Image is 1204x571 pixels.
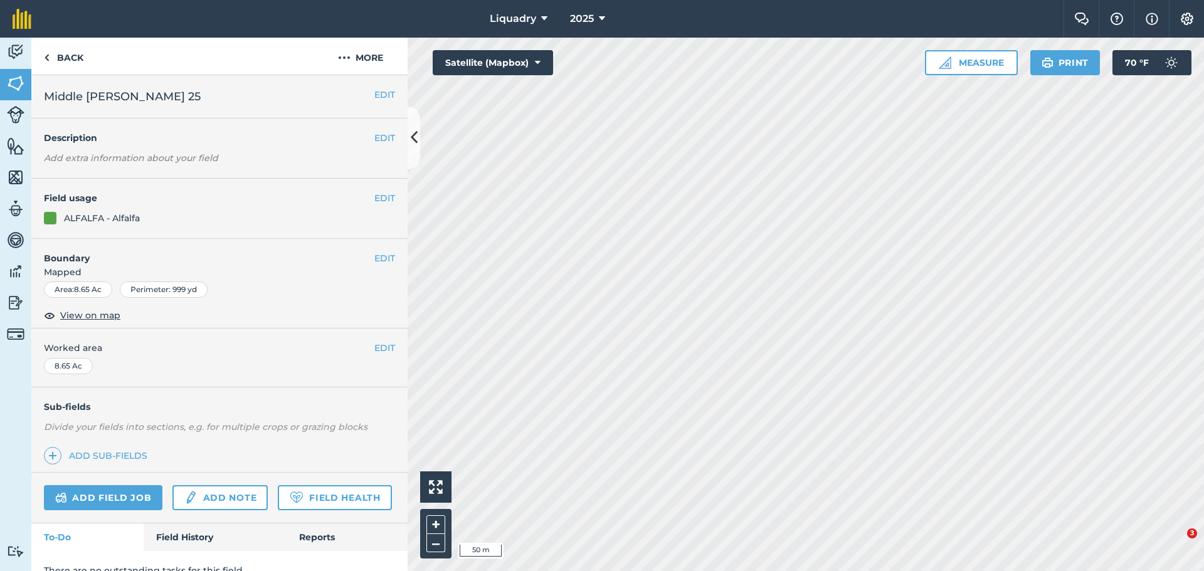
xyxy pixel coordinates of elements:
[374,88,395,102] button: EDIT
[44,88,201,105] span: Middle [PERSON_NAME] 25
[31,38,96,75] a: Back
[172,485,268,510] a: Add note
[278,485,391,510] a: Field Health
[44,485,162,510] a: Add field job
[44,358,93,374] div: 8.65 Ac
[44,191,374,205] h4: Field usage
[31,400,408,414] h4: Sub-fields
[1109,13,1124,25] img: A question mark icon
[44,421,367,432] em: Divide your fields into sections, e.g. for multiple crops or grazing blocks
[1125,50,1149,75] span: 70 ° F
[44,281,112,298] div: Area : 8.65 Ac
[31,239,374,265] h4: Boundary
[7,137,24,155] img: svg+xml;base64,PHN2ZyB4bWxucz0iaHR0cDovL3d3dy53My5vcmcvMjAwMC9zdmciIHdpZHRoPSI1NiIgaGVpZ2h0PSI2MC...
[7,168,24,187] img: svg+xml;base64,PHN2ZyB4bWxucz0iaHR0cDovL3d3dy53My5vcmcvMjAwMC9zdmciIHdpZHRoPSI1NiIgaGVpZ2h0PSI2MC...
[60,308,120,322] span: View on map
[1146,11,1158,26] img: svg+xml;base64,PHN2ZyB4bWxucz0iaHR0cDovL3d3dy53My5vcmcvMjAwMC9zdmciIHdpZHRoPSIxNyIgaGVpZ2h0PSIxNy...
[925,50,1018,75] button: Measure
[1042,55,1053,70] img: svg+xml;base64,PHN2ZyB4bWxucz0iaHR0cDovL3d3dy53My5vcmcvMjAwMC9zdmciIHdpZHRoPSIxOSIgaGVpZ2h0PSIyNC...
[44,152,218,164] em: Add extra information about your field
[7,293,24,312] img: svg+xml;base64,PD94bWwgdmVyc2lvbj0iMS4wIiBlbmNvZGluZz0idXRmLTgiPz4KPCEtLSBHZW5lcmF0b3I6IEFkb2JlIE...
[7,106,24,123] img: svg+xml;base64,PD94bWwgdmVyc2lvbj0iMS4wIiBlbmNvZGluZz0idXRmLTgiPz4KPCEtLSBHZW5lcmF0b3I6IEFkb2JlIE...
[426,515,445,534] button: +
[7,545,24,557] img: svg+xml;base64,PD94bWwgdmVyc2lvbj0iMS4wIiBlbmNvZGluZz0idXRmLTgiPz4KPCEtLSBHZW5lcmF0b3I6IEFkb2JlIE...
[1074,13,1089,25] img: Two speech bubbles overlapping with the left bubble in the forefront
[1112,50,1191,75] button: 70 °F
[44,308,55,323] img: svg+xml;base64,PHN2ZyB4bWxucz0iaHR0cDovL3d3dy53My5vcmcvMjAwMC9zdmciIHdpZHRoPSIxOCIgaGVpZ2h0PSIyNC...
[1180,13,1195,25] img: A cog icon
[31,265,408,279] span: Mapped
[64,211,140,225] div: ALFALFA - Alfalfa
[7,43,24,61] img: svg+xml;base64,PD94bWwgdmVyc2lvbj0iMS4wIiBlbmNvZGluZz0idXRmLTgiPz4KPCEtLSBHZW5lcmF0b3I6IEFkb2JlIE...
[7,231,24,249] img: svg+xml;base64,PD94bWwgdmVyc2lvbj0iMS4wIiBlbmNvZGluZz0idXRmLTgiPz4KPCEtLSBHZW5lcmF0b3I6IEFkb2JlIE...
[1030,50,1101,75] button: Print
[1187,528,1197,538] span: 3
[7,262,24,281] img: svg+xml;base64,PD94bWwgdmVyc2lvbj0iMS4wIiBlbmNvZGluZz0idXRmLTgiPz4KPCEtLSBHZW5lcmF0b3I6IEFkb2JlIE...
[44,50,50,65] img: svg+xml;base64,PHN2ZyB4bWxucz0iaHR0cDovL3d3dy53My5vcmcvMjAwMC9zdmciIHdpZHRoPSI5IiBoZWlnaHQ9IjI0Ii...
[184,490,198,505] img: svg+xml;base64,PD94bWwgdmVyc2lvbj0iMS4wIiBlbmNvZGluZz0idXRmLTgiPz4KPCEtLSBHZW5lcmF0b3I6IEFkb2JlIE...
[939,56,951,69] img: Ruler icon
[44,341,395,355] span: Worked area
[44,131,395,145] h4: Description
[374,191,395,205] button: EDIT
[314,38,408,75] button: More
[31,523,144,551] a: To-Do
[570,11,594,26] span: 2025
[13,9,31,29] img: fieldmargin Logo
[374,131,395,145] button: EDIT
[429,480,443,494] img: Four arrows, one pointing top left, one top right, one bottom right and the last bottom left
[433,50,553,75] button: Satellite (Mapbox)
[1159,50,1184,75] img: svg+xml;base64,PD94bWwgdmVyc2lvbj0iMS4wIiBlbmNvZGluZz0idXRmLTgiPz4KPCEtLSBHZW5lcmF0b3I6IEFkb2JlIE...
[48,448,57,463] img: svg+xml;base64,PHN2ZyB4bWxucz0iaHR0cDovL3d3dy53My5vcmcvMjAwMC9zdmciIHdpZHRoPSIxNCIgaGVpZ2h0PSIyNC...
[374,341,395,355] button: EDIT
[287,523,408,551] a: Reports
[338,50,351,65] img: svg+xml;base64,PHN2ZyB4bWxucz0iaHR0cDovL3d3dy53My5vcmcvMjAwMC9zdmciIHdpZHRoPSIyMCIgaGVpZ2h0PSIyNC...
[55,490,67,505] img: svg+xml;base64,PD94bWwgdmVyc2lvbj0iMS4wIiBlbmNvZGluZz0idXRmLTgiPz4KPCEtLSBHZW5lcmF0b3I6IEFkb2JlIE...
[490,11,536,26] span: Liquadry
[1161,528,1191,558] iframe: Intercom live chat
[7,199,24,218] img: svg+xml;base64,PD94bWwgdmVyc2lvbj0iMS4wIiBlbmNvZGluZz0idXRmLTgiPz4KPCEtLSBHZW5lcmF0b3I6IEFkb2JlIE...
[44,308,120,323] button: View on map
[7,74,24,93] img: svg+xml;base64,PHN2ZyB4bWxucz0iaHR0cDovL3d3dy53My5vcmcvMjAwMC9zdmciIHdpZHRoPSI1NiIgaGVpZ2h0PSI2MC...
[7,325,24,343] img: svg+xml;base64,PD94bWwgdmVyc2lvbj0iMS4wIiBlbmNvZGluZz0idXRmLTgiPz4KPCEtLSBHZW5lcmF0b3I6IEFkb2JlIE...
[144,523,286,551] a: Field History
[374,251,395,265] button: EDIT
[44,447,152,464] a: Add sub-fields
[120,281,208,298] div: Perimeter : 999 yd
[426,534,445,552] button: –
